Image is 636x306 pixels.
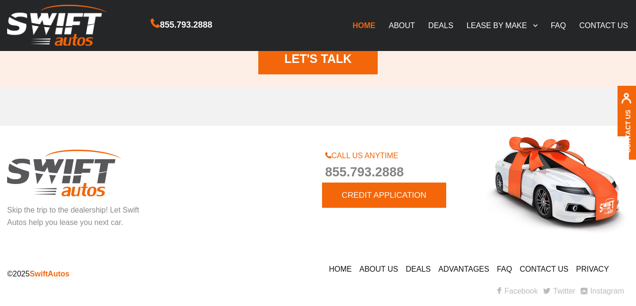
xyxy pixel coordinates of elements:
a: LET'S TALK [258,43,378,74]
a: FAQ [544,15,573,35]
img: contact us, iconuser [621,92,632,109]
span: 855.793.2888 [325,162,470,183]
span: SwiftAutos [29,270,69,278]
a: CONTACT US [519,265,568,273]
a: Twitter [543,287,576,295]
a: FAQ [497,265,512,273]
a: LEASE BY MAKE [460,15,544,35]
p: Skip the trip to the dealership! Let Swift Autos help you lease you next car. [7,204,152,229]
span: 855.793.2888 [160,18,212,32]
a: PRIVACY [576,265,609,273]
img: skip the trip to the dealership! let swift autos help you lease you next car, swift cars [484,136,629,234]
a: CREDIT APPLICATION [322,183,447,208]
a: ABOUT [382,15,421,35]
a: CONTACT US [573,15,635,35]
a: ABOUT US [360,265,399,273]
a: Instagram [581,287,624,295]
a: CALL US ANYTIME855.793.2888 [325,152,470,183]
a: 855.793.2888 [151,21,212,29]
a: Facebook [497,287,538,295]
a: HOME [329,265,352,273]
img: Swift Autos [7,5,107,46]
a: HOME [346,15,382,35]
p: ©2025 [7,268,311,280]
img: skip the trip to the dealership! let swift autos help you lease you next car, footer logo [7,150,121,196]
a: Contact Us [624,110,632,153]
a: ADVANTAGES [438,265,489,273]
a: DEALS [421,15,460,35]
a: DEALS [406,265,431,273]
